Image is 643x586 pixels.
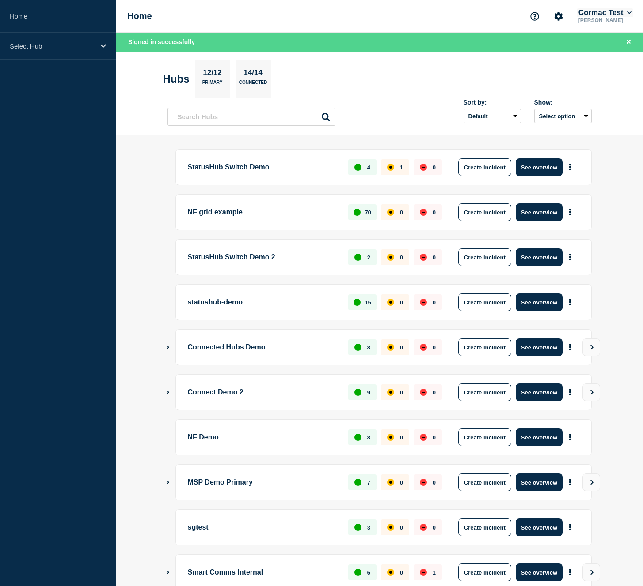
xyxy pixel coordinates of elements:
p: 0 [400,254,403,261]
h2: Hubs [163,73,190,85]
button: More actions [564,159,576,176]
button: Account settings [549,7,568,26]
p: 3 [367,524,370,531]
button: More actions [564,249,576,266]
p: 0 [400,389,403,396]
p: 12/12 [200,68,225,80]
button: See overview [516,158,563,176]
div: up [354,254,361,261]
button: Create incident [458,158,511,176]
p: 8 [367,344,370,351]
p: 0 [400,569,403,576]
p: 0 [433,209,436,216]
p: [PERSON_NAME] [577,17,633,23]
p: Connected Hubs Demo [188,338,339,356]
p: Select Hub [10,42,95,50]
p: 0 [433,434,436,441]
p: 0 [433,524,436,531]
div: affected [387,479,394,486]
button: Create incident [458,518,511,536]
button: See overview [516,383,563,401]
p: 4 [367,164,370,171]
p: NF grid example [188,203,339,221]
div: affected [387,524,394,531]
div: down [420,254,427,261]
button: Create incident [458,293,511,311]
button: Cormac Test [577,8,633,17]
p: 8 [367,434,370,441]
div: down [420,344,427,351]
button: More actions [564,564,576,581]
button: Select option [534,109,592,123]
p: 0 [433,164,436,171]
button: Show Connected Hubs [166,569,170,576]
p: 0 [400,299,403,306]
div: down [420,569,427,576]
div: up [354,569,361,576]
p: 0 [433,389,436,396]
p: 0 [400,524,403,531]
button: Show Connected Hubs [166,479,170,486]
p: StatusHub Switch Demo 2 [188,248,339,266]
p: 15 [365,299,371,306]
div: affected [387,299,394,306]
button: View [582,383,600,401]
button: Create incident [458,203,511,221]
button: See overview [516,338,563,356]
button: See overview [516,473,563,491]
h1: Home [127,11,152,21]
p: StatusHub Switch Demo [188,158,339,176]
button: More actions [564,519,576,536]
p: 2 [367,254,370,261]
div: up [354,524,361,531]
button: More actions [564,204,576,221]
p: 1 [400,164,403,171]
div: affected [387,389,394,396]
div: down [420,389,427,396]
div: affected [387,209,394,216]
p: 0 [400,344,403,351]
div: up [354,434,361,441]
div: affected [387,164,394,171]
button: See overview [516,428,563,446]
div: affected [387,569,394,576]
p: 14/14 [240,68,266,80]
p: 7 [367,479,370,486]
button: See overview [516,293,563,311]
div: down [420,209,427,216]
button: Create incident [458,248,511,266]
div: Sort by: [464,99,521,106]
p: 0 [433,344,436,351]
div: affected [387,344,394,351]
div: down [420,434,427,441]
p: Connect Demo 2 [188,383,339,401]
button: See overview [516,518,563,536]
div: affected [387,434,394,441]
button: More actions [564,339,576,356]
p: MSP Demo Primary [188,473,339,491]
button: See overview [516,248,563,266]
p: 0 [400,434,403,441]
button: More actions [564,429,576,446]
button: View [582,473,600,491]
p: 0 [433,479,436,486]
p: Smart Comms Internal [188,563,339,581]
p: Primary [202,80,223,89]
p: sgtest [188,518,339,536]
select: Sort by [464,109,521,123]
button: Create incident [458,338,511,356]
p: 0 [433,299,436,306]
button: View [582,563,600,581]
button: Support [525,7,544,26]
p: 0 [433,254,436,261]
button: More actions [564,294,576,311]
div: down [420,299,427,306]
div: up [354,479,361,486]
div: Show: [534,99,592,106]
button: More actions [564,474,576,491]
button: More actions [564,384,576,401]
p: statushub-demo [188,293,339,311]
button: View [582,338,600,356]
div: down [420,524,427,531]
div: up [354,164,361,171]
